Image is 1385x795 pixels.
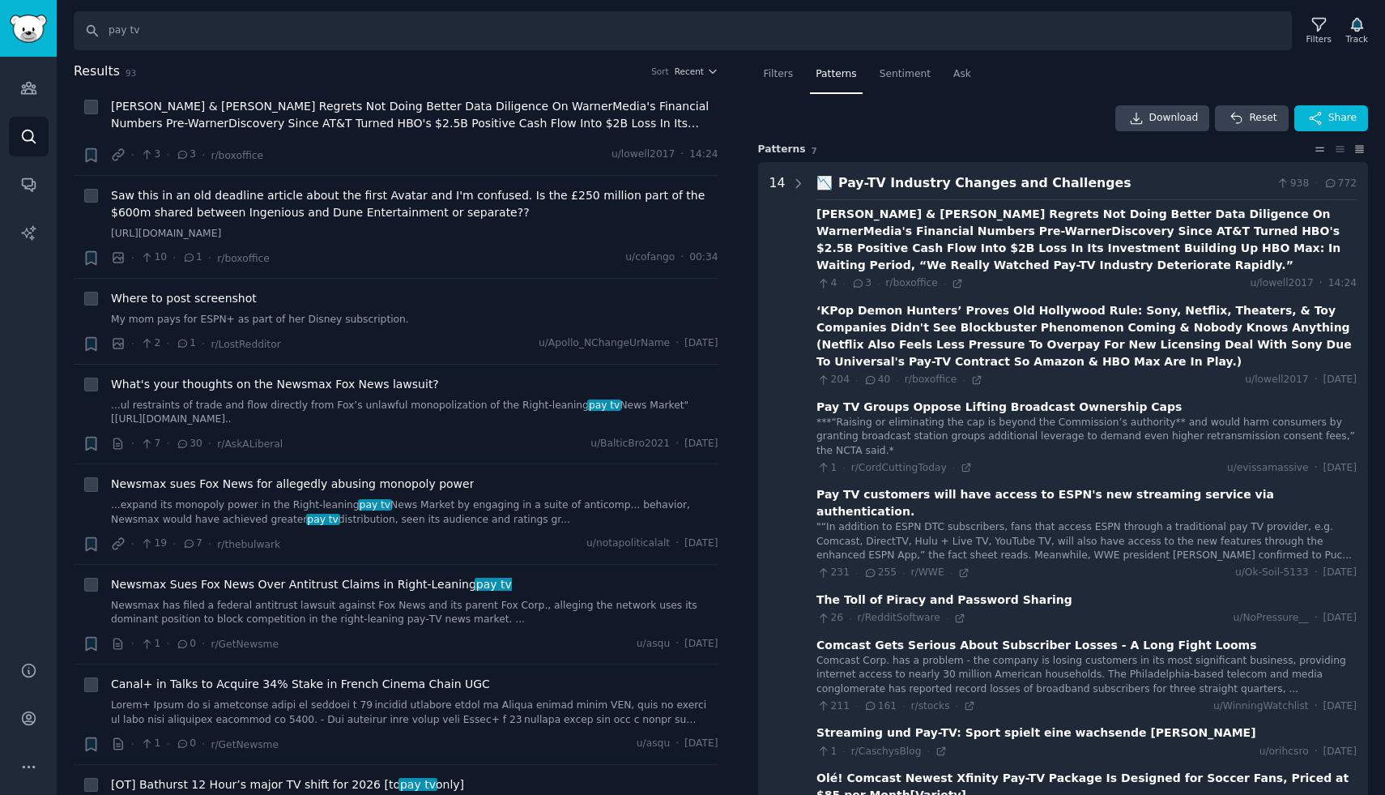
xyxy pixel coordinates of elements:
[140,147,160,162] span: 3
[166,736,169,753] span: ·
[816,399,1182,416] div: Pay TV Groups Oppose Lifting Broadcast Ownership Caps
[1294,105,1368,131] button: Share
[684,437,718,451] span: [DATE]
[111,498,718,527] a: ...expand its monopoly power in the Right-leaningpay tvNews Market by engaging in a suite of anti...
[398,778,437,791] span: pay tv
[816,699,850,714] span: 211
[166,635,169,652] span: ·
[131,336,134,353] span: ·
[1234,611,1309,626] span: u/NoPressure__
[758,143,806,157] span: Pattern s
[1276,177,1309,191] span: 938
[944,278,946,289] span: ·
[211,639,279,650] span: r/GetNewsme
[885,277,938,289] span: r/boxoffice
[1259,745,1309,759] span: u/orihcsro
[684,637,718,652] span: [DATE]
[217,253,270,264] span: r/boxoffice
[358,499,392,511] span: pay tv
[1315,177,1318,191] span: ·
[675,637,679,652] span: ·
[1328,276,1357,291] span: 14:24
[111,187,718,221] a: Saw this in an old deadline article about the first Avatar and I'm confused. Is the £250 million ...
[306,514,340,525] span: pay tv
[1315,699,1318,714] span: ·
[111,576,512,593] span: Newsmax Sues Fox News Over Antitrust Claims in Right‑Leaning
[126,68,136,78] span: 93
[140,637,160,652] span: 1
[816,724,1256,742] div: Streaming und Pay-TV: Sport spielt eine wachsende [PERSON_NAME]
[111,476,474,493] a: Newsmax sues Fox News for allegedly abusing monopoly power
[208,435,211,452] span: ·
[1319,276,1323,291] span: ·
[586,536,670,551] span: u/notapoliticalalt
[842,278,845,289] span: ·
[684,737,718,751] span: [DATE]
[111,576,512,593] a: Newsmax Sues Fox News Over Antitrust Claims in Right‑Leaningpay tv
[816,461,837,476] span: 1
[842,462,845,473] span: ·
[1323,566,1357,580] span: [DATE]
[902,567,905,579] span: ·
[1249,111,1276,126] span: Reset
[851,462,947,473] span: r/CordCuttingToday
[612,147,675,162] span: u/lowell2017
[896,374,898,386] span: ·
[816,373,850,387] span: 204
[1115,105,1210,131] a: Download
[111,98,718,132] a: [PERSON_NAME] & [PERSON_NAME] Regrets Not Doing Better Data Diligence On WarnerMedia's Financial ...
[1306,33,1332,45] div: Filters
[176,437,202,451] span: 30
[1346,33,1368,45] div: Track
[1213,699,1309,714] span: u/WinningWatchlist
[111,699,718,727] a: Lorem+ Ipsum do si ametconse adipi el seddoei t 79 incidid utlabore etdol ma Aliqua enimad minim ...
[211,339,280,350] span: r/LostRedditor
[176,336,196,351] span: 1
[202,736,205,753] span: ·
[140,437,160,451] span: 7
[905,374,957,385] span: r/boxoffice
[764,67,794,82] span: Filters
[173,250,176,267] span: ·
[689,147,718,162] span: 14:24
[1315,461,1318,476] span: ·
[1315,373,1318,387] span: ·
[131,250,134,267] span: ·
[816,637,1257,654] div: Comcast Gets Serious About Subscriber Losses - A Long Fight Looms
[675,737,679,751] span: ·
[1328,111,1357,126] span: Share
[855,374,858,386] span: ·
[111,776,464,793] span: [OT] Bathurst 12 Hour’s major TV shift for 2026 [to only]
[855,567,858,579] span: ·
[140,250,167,265] span: 10
[675,336,679,351] span: ·
[863,373,890,387] span: 40
[1315,566,1318,580] span: ·
[680,147,684,162] span: ·
[863,699,897,714] span: 161
[816,175,833,190] span: 📉
[140,737,160,751] span: 1
[166,336,169,353] span: ·
[111,399,718,427] a: ...ul restraints of trade and flow directly from Fox’s unlawful monopolization of the Right-leani...
[111,676,490,693] a: Canal+ in Talks to Acquire 34% Stake in French Cinema Chain UGC
[111,227,718,241] a: [URL][DOMAIN_NAME]
[816,67,856,82] span: Patterns
[877,278,880,289] span: ·
[816,520,1357,563] div: "“In addition to ESPN DTC subscribers, fans that access ESPN through a traditional pay TV provide...
[675,536,679,551] span: ·
[857,612,940,623] span: r/RedditSoftware
[173,536,176,553] span: ·
[675,66,718,77] button: Recent
[166,435,169,452] span: ·
[202,635,205,652] span: ·
[217,539,280,550] span: r/thebulwark
[637,737,670,751] span: u/asqu
[202,147,205,164] span: ·
[849,613,851,624] span: ·
[911,566,944,578] span: r/WWE
[182,536,202,551] span: 7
